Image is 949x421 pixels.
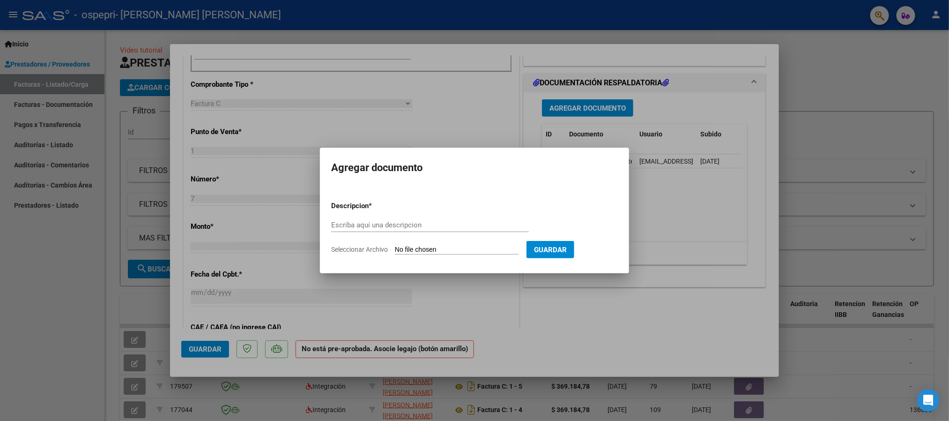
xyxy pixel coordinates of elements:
[534,246,567,254] span: Guardar
[526,241,574,258] button: Guardar
[331,159,618,177] h2: Agregar documento
[331,246,388,253] span: Seleccionar Archivo
[917,389,940,412] div: Open Intercom Messenger
[331,201,417,211] p: Descripcion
